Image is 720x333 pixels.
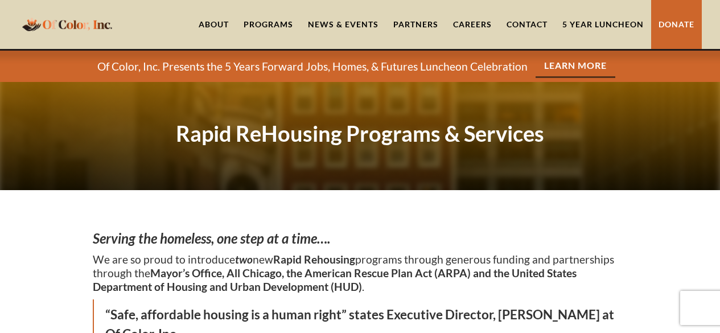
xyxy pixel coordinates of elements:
[176,120,544,146] strong: Rapid ReHousing Programs & Services
[93,230,330,246] em: Serving the homeless, one step at a time….
[93,266,577,293] strong: Mayor’s Office, All Chicago, the American Rescue Plan Act (ARPA) and the United States Department...
[93,253,628,294] p: We are so proud to introduce new programs through generous funding and partnerships through the .
[235,253,253,266] em: two
[93,230,628,247] h3: ‍
[97,60,528,73] p: Of Color, Inc. Presents the 5 Years Forward Jobs, Homes, & Futures Luncheon Celebration
[19,11,116,38] a: home
[244,19,293,30] div: Programs
[273,253,355,266] strong: Rapid Rehousing
[536,55,615,78] a: Learn More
